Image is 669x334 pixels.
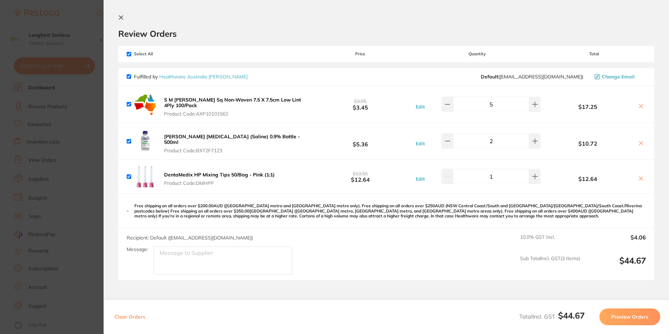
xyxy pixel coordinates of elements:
p: Fulfilled by [134,74,248,79]
output: $44.67 [586,256,646,275]
b: $3.45 [308,98,412,111]
h2: Review Orders [118,28,654,39]
span: Quantity [412,51,542,56]
button: Edit [414,176,427,182]
b: $12.64 [308,170,412,183]
b: $17.25 [542,104,633,110]
b: $5.36 [308,135,412,148]
span: Product Code: BXT2F7123 [164,148,306,153]
b: $12.64 [542,176,633,182]
img: djQweXAzYw [134,93,156,115]
b: Default [481,74,498,80]
span: Price [308,51,412,56]
span: Product Code: AXP10101562 [164,111,306,117]
span: Total [542,51,646,56]
span: $3.55 [354,98,366,104]
p: Free shipping on all orders over $200.00AUD ([GEOGRAPHIC_DATA] metro and [GEOGRAPHIC_DATA] metro ... [134,203,646,218]
span: Change Email [602,74,635,79]
button: DentaMedix HP Mixing Tips 50/Bag - Pink (1:1) Product Code:DMHPP [162,172,277,186]
button: [PERSON_NAME] [MEDICAL_DATA] (Saline) 0.9% Bottle - 500ml Product Code:BXT2F7123 [162,133,308,154]
a: Healthware Australia [PERSON_NAME] [159,74,248,80]
span: Select All [127,51,197,56]
b: $44.67 [558,310,585,321]
button: Edit [414,104,427,110]
button: Preview Orders [599,308,660,325]
b: S M [PERSON_NAME] Sq Non-Woven 7.5 X 7.5cm Low Lint 4Ply 100/Pack [164,97,301,109]
button: Edit [414,140,427,147]
span: Total Incl. GST [519,313,585,320]
b: DentaMedix HP Mixing Tips 50/Bag - Pink (1:1) [164,172,275,178]
button: Change Email [592,74,646,80]
output: $4.06 [586,234,646,250]
span: $13.55 [353,171,368,177]
img: ZW40NGFyeQ [134,165,156,188]
span: 10.0 % GST Incl. [520,234,580,250]
button: Clear Orders [112,308,147,325]
button: S M [PERSON_NAME] Sq Non-Woven 7.5 X 7.5cm Low Lint 4Ply 100/Pack Product Code:AXP10101562 [162,97,308,117]
b: [PERSON_NAME] [MEDICAL_DATA] (Saline) 0.9% Bottle - 500ml [164,133,300,145]
span: Product Code: DMHPP [164,180,275,186]
span: Sub Total Incl. GST ( 3 Items) [520,256,580,275]
span: info@healthwareaustralia.com.au [481,74,583,79]
b: $10.72 [542,140,633,147]
img: a3RwdXVyeA [134,130,156,152]
span: Recipient: Default ( [EMAIL_ADDRESS][DOMAIN_NAME] ) [127,235,253,241]
label: Message: [127,246,148,252]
